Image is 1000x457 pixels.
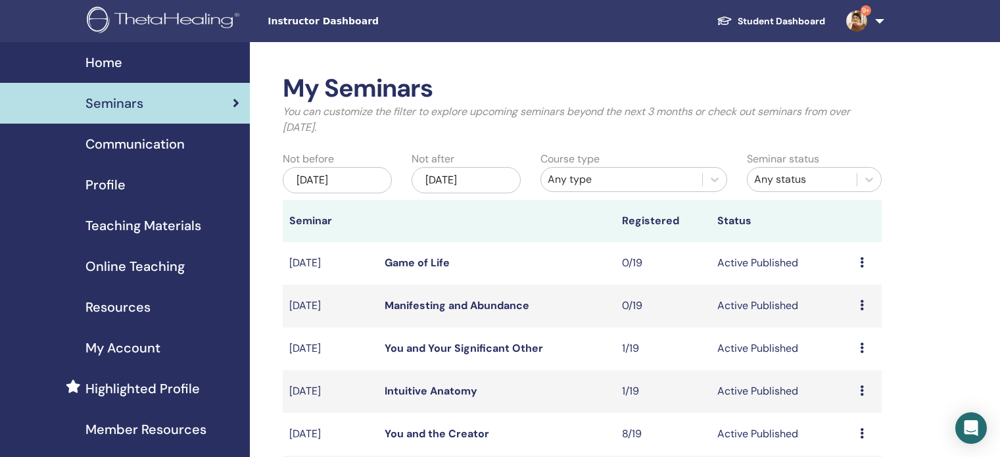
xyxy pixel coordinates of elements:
td: [DATE] [283,285,378,327]
td: Active Published [711,370,853,413]
span: My Account [85,338,160,358]
img: logo.png [87,7,244,36]
td: 8/19 [615,413,711,456]
td: Active Published [711,327,853,370]
a: Intuitive Anatomy [385,384,477,398]
p: You can customize the filter to explore upcoming seminars beyond the next 3 months or check out s... [283,104,882,135]
div: [DATE] [412,167,521,193]
td: 0/19 [615,242,711,285]
label: Course type [540,151,600,167]
span: Communication [85,134,185,154]
span: 9+ [861,5,871,16]
label: Not before [283,151,334,167]
td: Active Published [711,242,853,285]
td: Active Published [711,285,853,327]
div: Open Intercom Messenger [955,412,987,444]
label: Not after [412,151,454,167]
a: You and Your Significant Other [385,341,543,355]
div: Any status [754,172,850,187]
td: Active Published [711,413,853,456]
a: You and the Creator [385,427,489,441]
th: Registered [615,200,711,242]
span: Home [85,53,122,72]
img: graduation-cap-white.svg [717,15,732,26]
span: Member Resources [85,420,206,439]
span: Seminars [85,93,143,113]
td: [DATE] [283,413,378,456]
span: Profile [85,175,126,195]
th: Seminar [283,200,378,242]
th: Status [711,200,853,242]
div: Any type [548,172,696,187]
a: Student Dashboard [706,9,836,34]
a: Game of Life [385,256,450,270]
img: default.jpg [846,11,867,32]
span: Teaching Materials [85,216,201,235]
span: Highlighted Profile [85,379,200,398]
span: Online Teaching [85,256,185,276]
td: [DATE] [283,370,378,413]
span: Resources [85,297,151,317]
div: [DATE] [283,167,392,193]
label: Seminar status [747,151,819,167]
td: 0/19 [615,285,711,327]
td: [DATE] [283,327,378,370]
h2: My Seminars [283,74,882,104]
a: Manifesting and Abundance [385,299,529,312]
td: 1/19 [615,327,711,370]
span: Instructor Dashboard [268,14,465,28]
td: 1/19 [615,370,711,413]
td: [DATE] [283,242,378,285]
